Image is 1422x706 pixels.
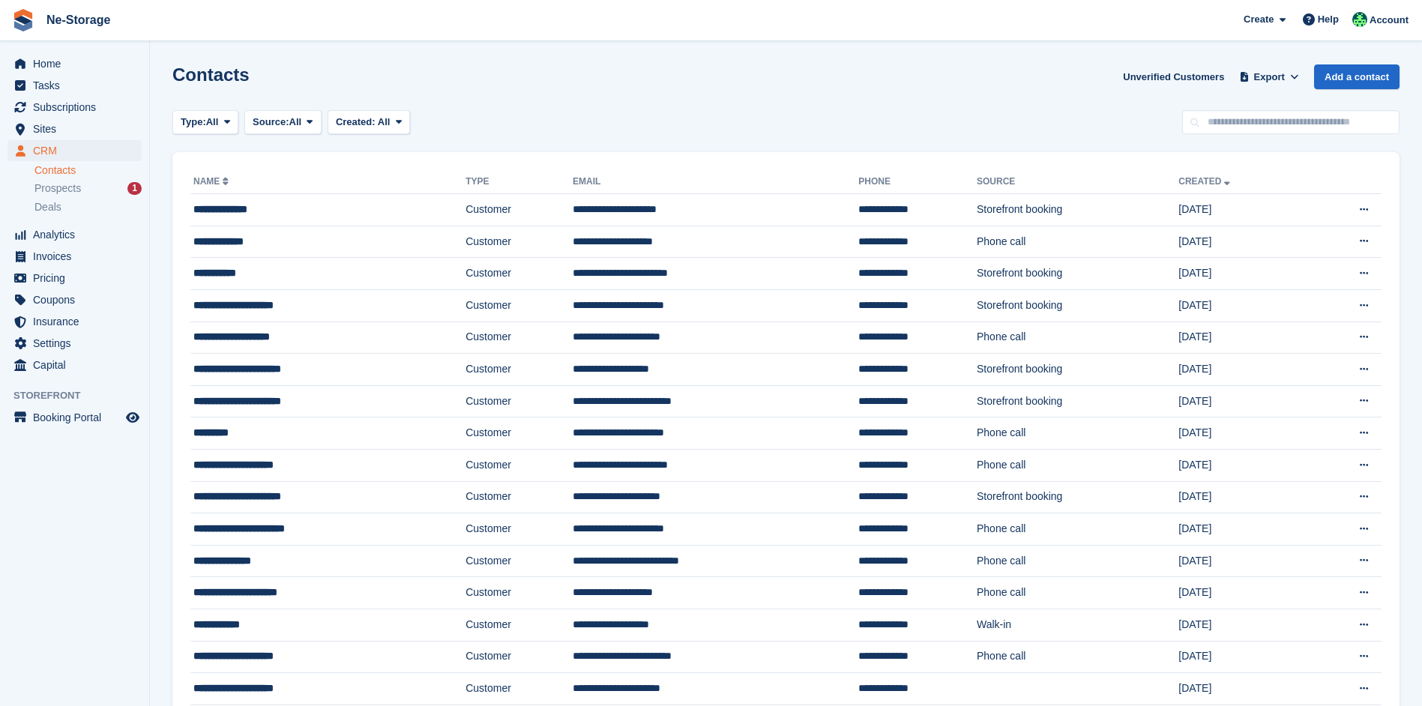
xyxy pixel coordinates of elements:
td: Customer [466,385,573,417]
span: Export [1254,70,1285,85]
span: Analytics [33,224,123,245]
td: [DATE] [1178,641,1307,673]
th: Type [466,170,573,194]
td: [DATE] [1178,513,1307,546]
span: Settings [33,333,123,354]
td: [DATE] [1178,385,1307,417]
a: Contacts [34,163,142,178]
span: Invoices [33,246,123,267]
span: Pricing [33,268,123,289]
td: [DATE] [1178,226,1307,258]
td: [DATE] [1178,481,1307,513]
td: Phone call [977,513,1178,546]
img: stora-icon-8386f47178a22dfd0bd8f6a31ec36ba5ce8667c1dd55bd0f319d3a0aa187defe.svg [12,9,34,31]
a: Deals [34,199,142,215]
a: menu [7,53,142,74]
td: Customer [466,289,573,322]
td: Customer [466,513,573,546]
td: [DATE] [1178,322,1307,354]
td: Phone call [977,545,1178,577]
a: Add a contact [1314,64,1400,89]
span: Capital [33,354,123,375]
button: Export [1236,64,1302,89]
td: Storefront booking [977,289,1178,322]
td: [DATE] [1178,354,1307,386]
td: Customer [466,577,573,609]
span: Coupons [33,289,123,310]
td: Storefront booking [977,481,1178,513]
h1: Contacts [172,64,250,85]
td: [DATE] [1178,545,1307,577]
td: [DATE] [1178,258,1307,290]
td: Storefront booking [977,258,1178,290]
th: Email [573,170,858,194]
td: [DATE] [1178,577,1307,609]
a: menu [7,311,142,332]
span: Create [1244,12,1274,27]
span: Source: [253,115,289,130]
a: Name [193,176,232,187]
td: Walk-in [977,609,1178,641]
a: Preview store [124,408,142,426]
td: Phone call [977,417,1178,450]
td: Customer [466,545,573,577]
td: Customer [466,609,573,641]
td: [DATE] [1178,449,1307,481]
span: Subscriptions [33,97,123,118]
a: menu [7,354,142,375]
a: menu [7,289,142,310]
a: Created [1178,176,1233,187]
td: Phone call [977,449,1178,481]
span: Created: [336,116,376,127]
td: Customer [466,417,573,450]
td: [DATE] [1178,194,1307,226]
td: Customer [466,322,573,354]
a: menu [7,224,142,245]
td: [DATE] [1178,609,1307,641]
a: menu [7,75,142,96]
td: Customer [466,354,573,386]
a: Ne-Storage [40,7,116,32]
td: Storefront booking [977,385,1178,417]
img: Jay Johal [1352,12,1367,27]
td: Phone call [977,641,1178,673]
button: Created: All [328,110,410,135]
span: Sites [33,118,123,139]
a: menu [7,97,142,118]
span: Booking Portal [33,407,123,428]
td: Storefront booking [977,354,1178,386]
a: menu [7,246,142,267]
span: Help [1318,12,1339,27]
a: menu [7,118,142,139]
span: Type: [181,115,206,130]
span: All [206,115,219,130]
td: Customer [466,258,573,290]
span: Insurance [33,311,123,332]
a: menu [7,268,142,289]
span: Prospects [34,181,81,196]
th: Phone [858,170,977,194]
td: Customer [466,449,573,481]
span: CRM [33,140,123,161]
div: 1 [127,182,142,195]
td: Customer [466,641,573,673]
span: All [378,116,391,127]
a: menu [7,140,142,161]
td: Customer [466,226,573,258]
span: All [289,115,302,130]
span: Deals [34,200,61,214]
td: [DATE] [1178,417,1307,450]
td: Customer [466,194,573,226]
td: [DATE] [1178,289,1307,322]
span: Storefront [13,388,149,403]
a: Unverified Customers [1117,64,1230,89]
td: Phone call [977,226,1178,258]
td: Phone call [977,322,1178,354]
th: Source [977,170,1178,194]
a: Prospects 1 [34,181,142,196]
button: Source: All [244,110,322,135]
button: Type: All [172,110,238,135]
td: [DATE] [1178,673,1307,705]
span: Account [1370,13,1409,28]
a: menu [7,333,142,354]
